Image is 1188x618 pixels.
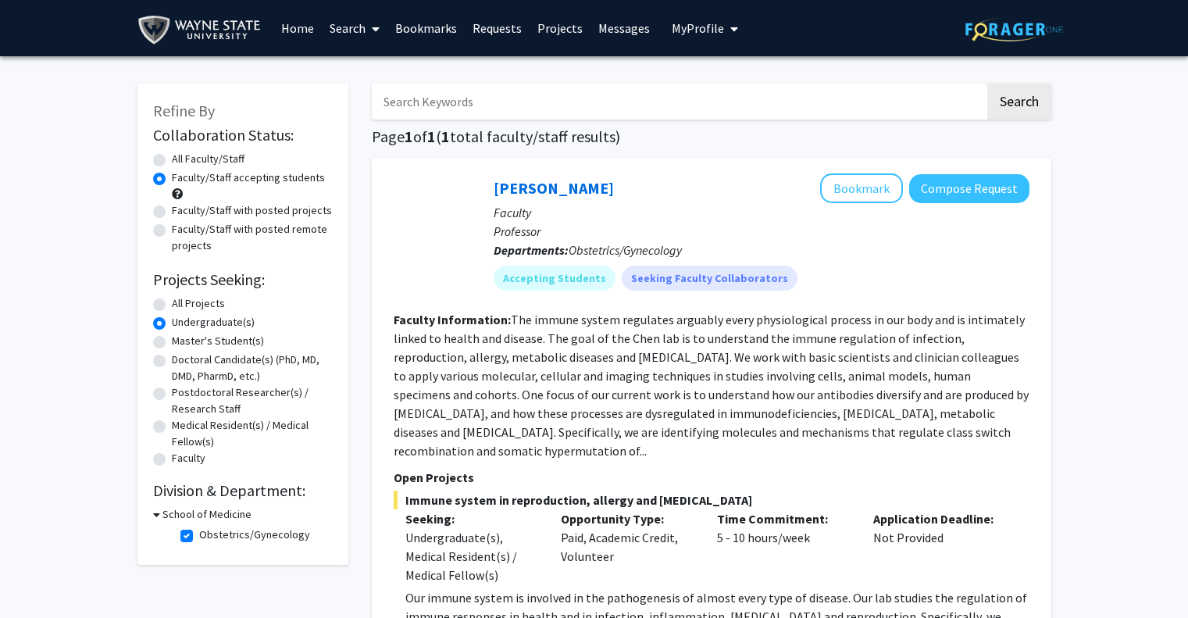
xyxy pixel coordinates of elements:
a: [PERSON_NAME] [494,178,614,198]
a: Projects [530,1,590,55]
span: 1 [427,127,436,146]
mat-chip: Accepting Students [494,266,615,291]
span: 1 [441,127,450,146]
p: Faculty [494,203,1029,222]
div: 5 - 10 hours/week [705,509,862,584]
label: Undergraduate(s) [172,314,255,330]
img: ForagerOne Logo [965,17,1063,41]
a: Home [273,1,322,55]
span: Refine By [153,101,215,120]
a: Bookmarks [387,1,465,55]
label: Obstetrics/Gynecology [199,527,310,543]
h1: Page of ( total faculty/staff results) [372,127,1051,146]
div: Undergraduate(s), Medical Resident(s) / Medical Fellow(s) [405,528,538,584]
b: Faculty Information: [394,312,511,327]
h2: Division & Department: [153,481,333,500]
a: Messages [590,1,658,55]
fg-read-more: The immune system regulates arguably every physiological process in our body and is intimately li... [394,312,1029,459]
a: Search [322,1,387,55]
p: Application Deadline: [873,509,1006,528]
h3: School of Medicine [162,506,252,523]
div: Not Provided [862,509,1018,584]
div: Paid, Academic Credit, Volunteer [549,509,705,584]
label: Medical Resident(s) / Medical Fellow(s) [172,417,333,450]
span: Obstetrics/Gynecology [569,242,682,258]
mat-chip: Seeking Faculty Collaborators [622,266,797,291]
a: Requests [465,1,530,55]
label: Faculty/Staff with posted remote projects [172,221,333,254]
span: 1 [405,127,413,146]
b: Departments: [494,242,569,258]
label: Faculty/Staff accepting students [172,170,325,186]
button: Compose Request to Kang Chen [909,174,1029,203]
label: Faculty [172,450,205,466]
label: Master's Student(s) [172,333,264,349]
label: Postdoctoral Researcher(s) / Research Staff [172,384,333,417]
span: My Profile [672,20,724,36]
p: Open Projects [394,468,1029,487]
label: All Projects [172,295,225,312]
h2: Projects Seeking: [153,270,333,289]
button: Search [987,84,1051,120]
p: Opportunity Type: [561,509,694,528]
p: Seeking: [405,509,538,528]
label: All Faculty/Staff [172,151,244,167]
input: Search Keywords [372,84,985,120]
span: Immune system in reproduction, allergy and [MEDICAL_DATA] [394,491,1029,509]
h2: Collaboration Status: [153,126,333,145]
img: Wayne State University Logo [137,13,268,48]
label: Doctoral Candidate(s) (PhD, MD, DMD, PharmD, etc.) [172,352,333,384]
button: Add Kang Chen to Bookmarks [820,173,903,203]
iframe: Chat [12,548,66,606]
p: Time Commitment: [717,509,850,528]
label: Faculty/Staff with posted projects [172,202,332,219]
p: Professor [494,222,1029,241]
